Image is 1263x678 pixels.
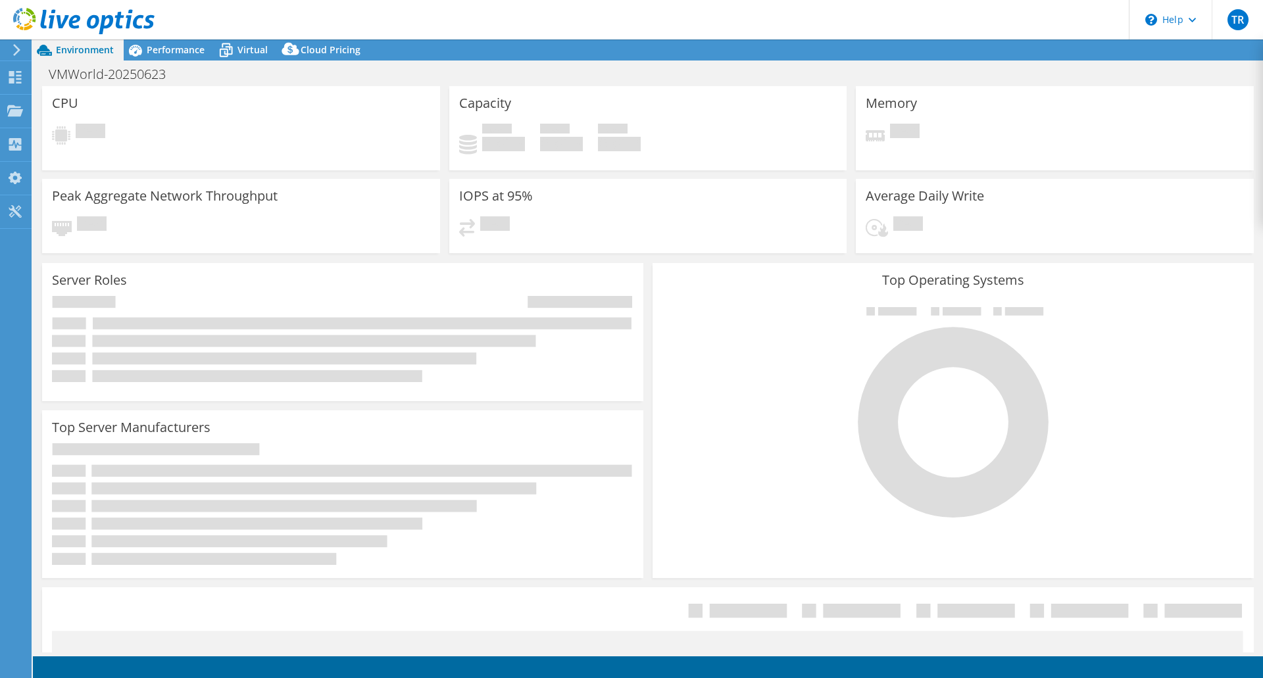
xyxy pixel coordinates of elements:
h3: Memory [866,96,917,110]
h3: IOPS at 95% [459,189,533,203]
h4: 0 GiB [482,137,525,151]
span: Free [540,124,570,137]
h3: CPU [52,96,78,110]
h3: Top Server Manufacturers [52,420,210,435]
span: Pending [480,216,510,234]
span: Performance [147,43,205,56]
span: Total [598,124,628,137]
h4: 0 GiB [540,137,583,151]
h3: Peak Aggregate Network Throughput [52,189,278,203]
span: Pending [890,124,920,141]
h3: Server Roles [52,273,127,287]
span: Cloud Pricing [301,43,360,56]
h1: VMWorld-20250623 [43,67,186,82]
h3: Capacity [459,96,511,110]
span: Virtual [237,43,268,56]
span: TR [1227,9,1249,30]
span: Pending [76,124,105,141]
span: Pending [893,216,923,234]
h3: Top Operating Systems [662,273,1244,287]
h4: 0 GiB [598,137,641,151]
h3: Average Daily Write [866,189,984,203]
span: Environment [56,43,114,56]
svg: \n [1145,14,1157,26]
span: Pending [77,216,107,234]
span: Used [482,124,512,137]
